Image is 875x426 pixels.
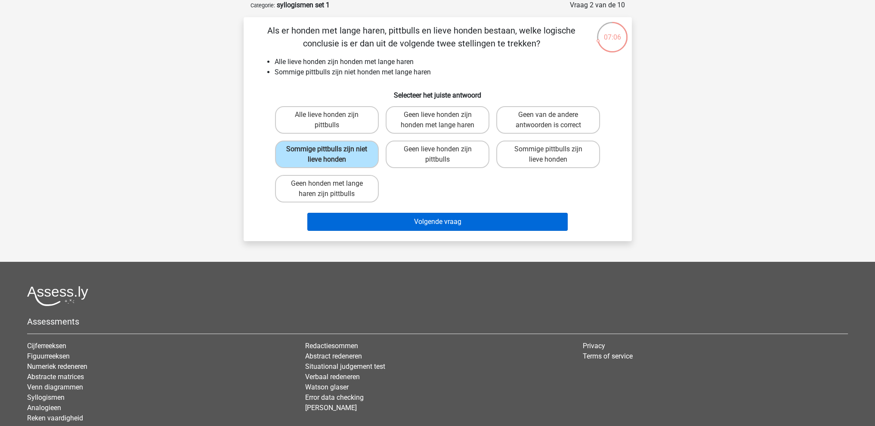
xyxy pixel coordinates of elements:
a: Numeriek redeneren [27,362,87,371]
li: Alle lieve honden zijn honden met lange haren [275,57,618,67]
a: Cijferreeksen [27,342,66,350]
a: Watson glaser [305,383,349,391]
h5: Assessments [27,316,848,327]
label: Alle lieve honden zijn pittbulls [275,106,379,134]
label: Geen lieve honden zijn honden met lange haren [386,106,489,134]
a: Situational judgement test [305,362,385,371]
a: Redactiesommen [305,342,358,350]
a: Syllogismen [27,393,65,401]
div: 07:06 [596,21,628,43]
button: Volgende vraag [307,213,568,231]
a: Abstract redeneren [305,352,362,360]
a: Error data checking [305,393,364,401]
label: Geen honden met lange haren zijn pittbulls [275,175,379,202]
small: Categorie: [250,2,275,9]
a: Reken vaardigheid [27,414,83,422]
a: Privacy [583,342,605,350]
a: Abstracte matrices [27,373,84,381]
p: Als er honden met lange haren, pittbulls en lieve honden bestaan, welke logische conclusie is er ... [257,24,586,50]
h6: Selecteer het juiste antwoord [257,84,618,99]
a: Terms of service [583,352,633,360]
a: Figuurreeksen [27,352,70,360]
strong: syllogismen set 1 [277,1,330,9]
img: Assessly logo [27,286,88,306]
a: Verbaal redeneren [305,373,360,381]
label: Geen van de andere antwoorden is correct [496,106,600,134]
label: Sommige pittbulls zijn lieve honden [496,141,600,168]
a: Venn diagrammen [27,383,83,391]
label: Sommige pittbulls zijn niet lieve honden [275,141,379,168]
li: Sommige pittbulls zijn niet honden met lange haren [275,67,618,77]
label: Geen lieve honden zijn pittbulls [386,141,489,168]
a: [PERSON_NAME] [305,404,357,412]
a: Analogieen [27,404,61,412]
